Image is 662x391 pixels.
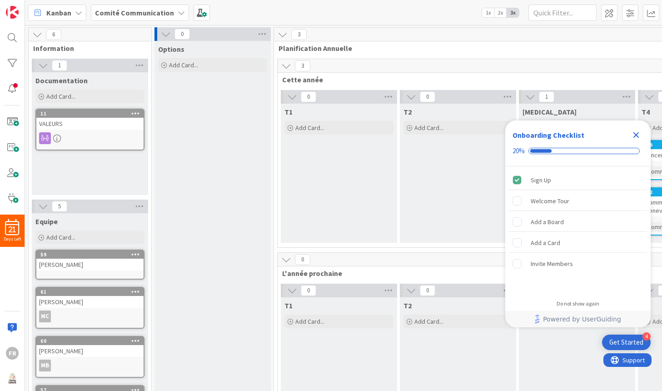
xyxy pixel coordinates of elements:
[295,124,324,132] span: Add Card...
[36,259,144,271] div: [PERSON_NAME]
[539,91,554,102] span: 1
[291,29,307,40] span: 3
[36,288,144,308] div: 61[PERSON_NAME]
[46,92,75,100] span: Add Card...
[36,251,144,259] div: 59
[414,317,443,326] span: Add Card...
[513,147,643,155] div: Checklist progress: 20%
[19,1,41,12] span: Support
[40,110,144,117] div: 11
[513,147,525,155] div: 20%
[609,338,643,347] div: Get Started
[509,191,647,211] div: Welcome Tour is incomplete.
[531,195,569,206] div: Welcome Tour
[36,345,144,357] div: [PERSON_NAME]
[95,8,174,17] b: Comité Communication
[531,216,564,227] div: Add a Board
[505,166,651,294] div: Checklist items
[642,107,650,116] span: T4
[36,118,144,130] div: VALEURS
[513,130,584,140] div: Onboarding Checklist
[36,311,144,322] div: MC
[301,91,316,102] span: 0
[509,170,647,190] div: Sign Up is complete.
[509,233,647,253] div: Add a Card is incomplete.
[36,288,144,296] div: 61
[505,311,651,327] div: Footer
[35,250,144,280] a: 59[PERSON_NAME]
[494,8,507,17] span: 2x
[295,60,310,71] span: 3
[284,107,293,116] span: T1
[403,301,412,310] span: T2
[6,6,19,19] img: Visit kanbanzone.com
[295,317,324,326] span: Add Card...
[642,332,651,341] div: 4
[36,110,144,118] div: 11
[509,254,647,274] div: Invite Members is incomplete.
[174,29,190,40] span: 0
[36,360,144,371] div: MB
[482,8,494,17] span: 1x
[602,335,651,350] div: Open Get Started checklist, remaining modules: 4
[420,285,435,296] span: 0
[528,5,597,21] input: Quick Filter...
[505,120,651,327] div: Checklist Container
[403,107,412,116] span: T2
[52,60,67,71] span: 1
[40,251,144,258] div: 59
[295,254,310,265] span: 0
[629,128,643,142] div: Close Checklist
[35,287,144,329] a: 61[PERSON_NAME]MC
[36,337,144,345] div: 60
[36,337,144,357] div: 60[PERSON_NAME]
[531,175,551,185] div: Sign Up
[9,226,16,233] span: 21
[284,301,293,310] span: T1
[523,107,577,116] span: T3
[36,296,144,308] div: [PERSON_NAME]
[33,44,140,53] span: Information
[52,201,67,212] span: 5
[36,110,144,130] div: 11VALEURS
[507,8,519,17] span: 3x
[35,336,144,378] a: 60[PERSON_NAME]MB
[35,76,88,85] span: Documentation
[46,233,75,241] span: Add Card...
[158,45,184,54] span: Options
[6,347,19,360] div: FR
[169,61,198,69] span: Add Card...
[46,7,71,18] span: Kanban
[510,311,646,327] a: Powered by UserGuiding
[40,289,144,295] div: 61
[46,29,61,40] span: 6
[36,251,144,271] div: 59[PERSON_NAME]
[39,360,51,371] div: MB
[40,338,144,344] div: 60
[420,91,435,102] span: 0
[39,311,51,322] div: MC
[509,212,647,232] div: Add a Board is incomplete.
[35,217,58,226] span: Equipe
[6,372,19,385] img: avatar
[531,258,573,269] div: Invite Members
[543,314,621,325] span: Powered by UserGuiding
[35,109,144,150] a: 11VALEURS
[557,300,599,307] div: Do not show again
[414,124,443,132] span: Add Card...
[301,285,316,296] span: 0
[531,237,560,248] div: Add a Card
